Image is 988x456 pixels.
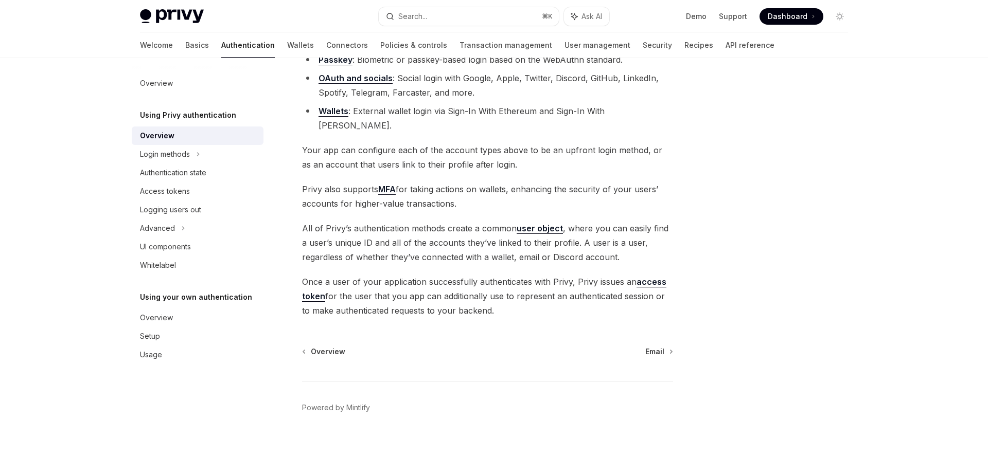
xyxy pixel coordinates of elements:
span: Ask AI [581,11,602,22]
a: Whitelabel [132,256,263,275]
span: Once a user of your application successfully authenticates with Privy, Privy issues an for the us... [302,275,673,318]
li: : Biometric or passkey-based login based on the WebAuthn standard. [302,52,673,67]
a: Demo [686,11,707,22]
div: Overview [140,130,174,142]
button: Toggle dark mode [832,8,848,25]
a: MFA [378,184,396,195]
div: Logging users out [140,204,201,216]
div: Whitelabel [140,259,176,271]
a: Connectors [326,33,368,58]
a: Transaction management [460,33,552,58]
a: Access tokens [132,182,263,200]
a: Logging users out [132,200,263,219]
div: Overview [140,77,173,89]
a: Email [645,346,672,357]
a: Authentication state [132,163,263,182]
div: Setup [140,330,160,342]
span: Your app can configure each of the account types above to be an upfront login method, or as an ac... [302,143,673,172]
a: Passkey [319,54,352,65]
span: ⌘ K [542,12,553,21]
a: Support [719,11,747,22]
a: Overview [132,126,263,145]
button: Search...⌘K [379,7,559,26]
a: Security [643,33,672,58]
a: Wallets [287,33,314,58]
div: Access tokens [140,185,190,197]
a: Powered by Mintlify [302,403,370,413]
div: Login methods [140,148,190,160]
a: OAuth and socials [319,73,393,84]
a: Setup [132,327,263,345]
a: Policies & controls [380,33,447,58]
h5: Using your own authentication [140,291,252,303]
span: Dashboard [768,11,807,22]
button: Ask AI [564,7,609,26]
a: Usage [132,345,263,364]
div: Authentication state [140,167,206,179]
a: User management [564,33,630,58]
a: Authentication [221,33,275,58]
a: Wallets [319,106,348,117]
span: Email [645,346,664,357]
a: Overview [132,74,263,93]
a: Welcome [140,33,173,58]
li: : External wallet login via Sign-In With Ethereum and Sign-In With [PERSON_NAME]. [302,104,673,133]
span: Privy also supports for taking actions on wallets, enhancing the security of your users’ accounts... [302,182,673,211]
span: Overview [311,346,345,357]
div: UI components [140,241,191,253]
a: UI components [132,238,263,256]
a: user object [517,223,563,234]
h5: Using Privy authentication [140,109,236,121]
img: light logo [140,9,204,24]
a: Dashboard [760,8,823,25]
div: Overview [140,312,173,324]
div: Advanced [140,222,175,234]
a: Basics [185,33,209,58]
a: Overview [303,346,345,357]
li: : Social login with Google, Apple, Twitter, Discord, GitHub, LinkedIn, Spotify, Telegram, Farcast... [302,71,673,100]
span: All of Privy’s authentication methods create a common , where you can easily find a user’s unique... [302,221,673,264]
a: Recipes [684,33,713,58]
div: Usage [140,349,162,361]
a: API reference [726,33,774,58]
a: Overview [132,308,263,327]
div: Search... [398,10,427,23]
